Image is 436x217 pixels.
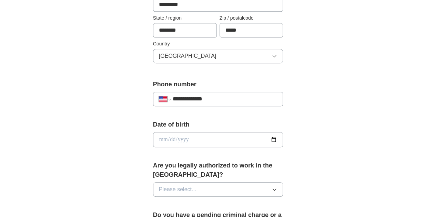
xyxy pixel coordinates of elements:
button: [GEOGRAPHIC_DATA] [153,49,283,63]
label: Date of birth [153,120,283,129]
label: Country [153,40,283,47]
span: Please select... [159,185,196,194]
span: [GEOGRAPHIC_DATA] [159,52,216,60]
label: Are you legally authorized to work in the [GEOGRAPHIC_DATA]? [153,161,283,180]
button: Please select... [153,182,283,197]
label: Phone number [153,80,283,89]
label: State / region [153,14,217,22]
label: Zip / postalcode [220,14,283,22]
